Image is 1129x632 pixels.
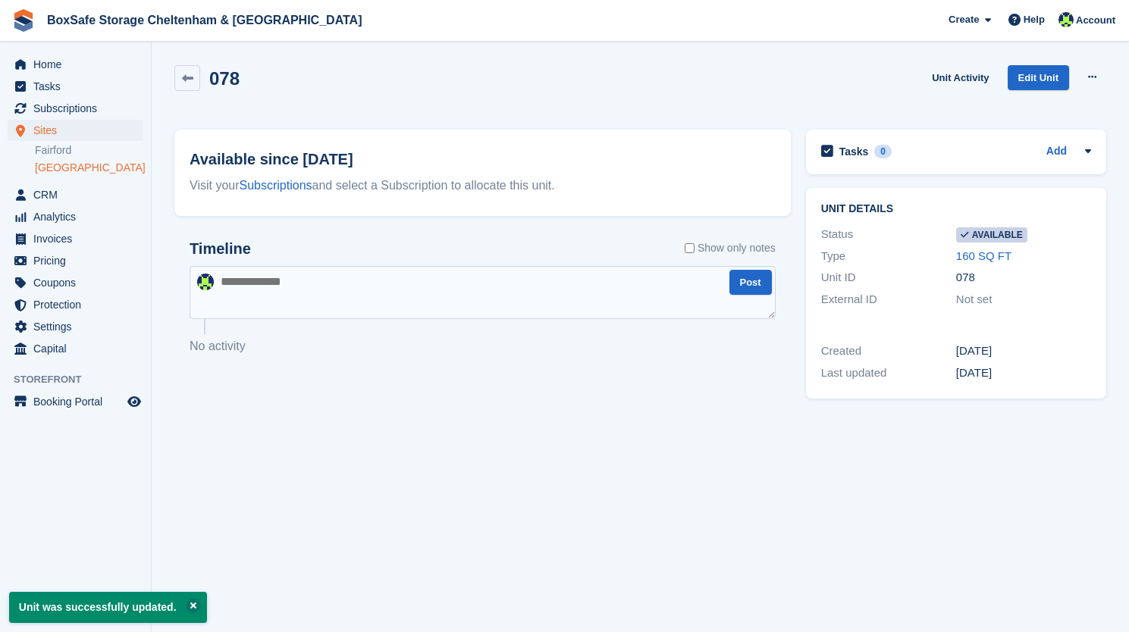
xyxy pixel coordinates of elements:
[839,145,869,158] h2: Tasks
[8,184,143,205] a: menu
[41,8,368,33] a: BoxSafe Storage Cheltenham & [GEOGRAPHIC_DATA]
[685,240,695,256] input: Show only notes
[33,250,124,271] span: Pricing
[956,291,1091,308] div: Not set
[190,337,776,355] p: No activity
[8,294,143,315] a: menu
[1024,12,1045,27] span: Help
[821,248,956,265] div: Type
[8,98,143,119] a: menu
[821,269,956,286] div: Unit ID
[874,145,892,158] div: 0
[1076,13,1115,28] span: Account
[33,272,124,293] span: Coupons
[197,274,214,290] img: Charlie Hammond
[8,228,143,249] a: menu
[9,592,207,623] p: Unit was successfully updated.
[209,68,240,89] h2: 078
[35,143,143,158] a: Fairford
[8,391,143,412] a: menu
[8,338,143,359] a: menu
[956,364,1091,382] div: [DATE]
[33,54,124,75] span: Home
[729,270,772,295] button: Post
[240,179,312,192] a: Subscriptions
[33,76,124,97] span: Tasks
[12,9,35,32] img: stora-icon-8386f47178a22dfd0bd8f6a31ec36ba5ce8667c1dd55bd0f319d3a0aa187defe.svg
[956,249,1011,262] a: 160 SQ FT
[8,54,143,75] a: menu
[926,65,995,90] a: Unit Activity
[8,76,143,97] a: menu
[821,291,956,308] div: External ID
[190,148,776,171] h2: Available since [DATE]
[685,240,776,256] label: Show only notes
[8,120,143,141] a: menu
[33,391,124,412] span: Booking Portal
[1008,65,1069,90] a: Edit Unit
[8,206,143,227] a: menu
[35,161,143,175] a: [GEOGRAPHIC_DATA]
[956,343,1091,360] div: [DATE]
[33,294,124,315] span: Protection
[190,177,776,195] div: Visit your and select a Subscription to allocate this unit.
[956,227,1027,242] span: Available
[33,184,124,205] span: CRM
[33,338,124,359] span: Capital
[33,98,124,119] span: Subscriptions
[1058,12,1074,27] img: Charlie Hammond
[33,316,124,337] span: Settings
[821,203,1091,215] h2: Unit details
[821,364,956,382] div: Last updated
[8,316,143,337] a: menu
[1046,143,1067,161] a: Add
[33,228,124,249] span: Invoices
[8,250,143,271] a: menu
[8,272,143,293] a: menu
[821,226,956,243] div: Status
[14,372,151,387] span: Storefront
[956,269,1091,286] div: 078
[949,12,979,27] span: Create
[190,240,251,258] h2: Timeline
[33,120,124,141] span: Sites
[125,393,143,411] a: Preview store
[821,343,956,360] div: Created
[33,206,124,227] span: Analytics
